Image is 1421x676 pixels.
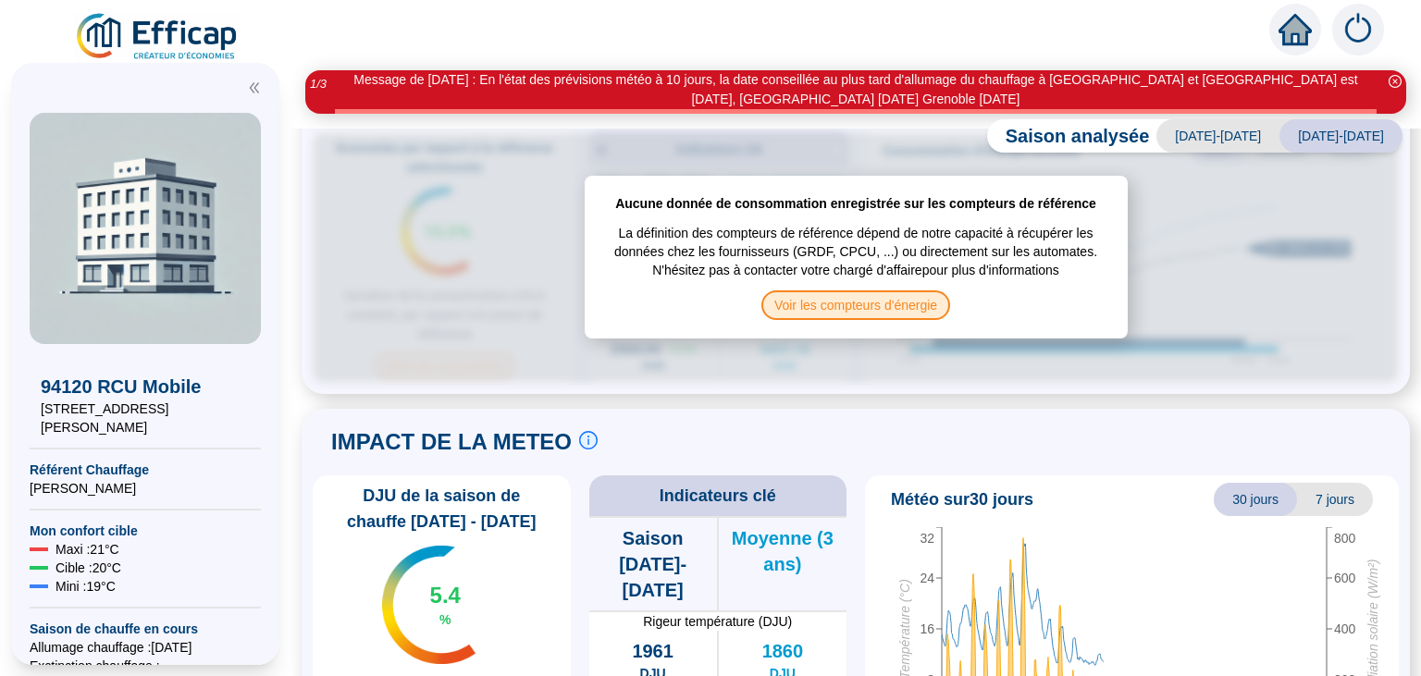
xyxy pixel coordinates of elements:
tspan: 800 [1334,531,1356,546]
span: [PERSON_NAME] [30,479,261,498]
tspan: 32 [920,531,934,546]
span: 30 jours [1214,483,1297,516]
span: DJU de la saison de chauffe [DATE] - [DATE] [320,483,563,535]
span: Exctinction chauffage : -- [30,657,261,675]
span: Allumage chauffage : [DATE] [30,638,261,657]
span: home [1279,13,1312,46]
span: double-left [248,81,261,94]
span: Mon confort cible [30,522,261,540]
span: [DATE]-[DATE] [1279,119,1402,153]
span: [DATE]-[DATE] [1156,119,1279,153]
img: efficap energie logo [74,11,241,63]
span: Météo sur 30 jours [891,486,1033,512]
span: [STREET_ADDRESS][PERSON_NAME] [41,399,250,436]
img: alerts [1332,4,1384,55]
span: 1961 [632,638,673,664]
span: Cible : 20 °C [56,559,121,577]
span: Saison analysée [987,123,1150,149]
span: La définition des compteurs de référence dépend de notre capacité à récupérer les données chez le... [603,213,1109,261]
span: 5.4 [430,581,461,610]
span: Indicateurs clé [660,483,776,509]
span: 7 jours [1297,483,1373,516]
span: % [439,610,451,629]
span: close-circle [1389,75,1402,88]
tspan: 16 [920,621,934,636]
span: Maxi : 21 °C [56,540,119,559]
tspan: 24 [920,571,934,585]
span: Moyenne (3 ans) [719,525,846,577]
i: 1 / 3 [310,77,327,91]
span: Saison de chauffe en cours [30,620,261,638]
span: Mini : 19 °C [56,577,116,596]
img: indicateur températures [382,546,476,664]
span: Référent Chauffage [30,461,261,479]
span: info-circle [579,431,598,449]
span: Aucune donnée de consommation enregistrée sur les compteurs de référence [615,194,1096,213]
div: Message de [DATE] : En l'état des prévisions météo à 10 jours, la date conseillée au plus tard d'... [335,70,1377,109]
tspan: 600 [1334,571,1356,585]
span: N'hésitez pas à contacter votre chargé d'affaire pour plus d'informations [652,261,1059,290]
span: 1860 [762,638,804,664]
span: Rigeur température (DJU) [589,612,847,631]
span: IMPACT DE LA METEO [331,427,572,457]
span: 94120 RCU Mobile [41,374,250,399]
tspan: 400 [1334,621,1356,636]
span: Saison [DATE]-[DATE] [589,525,717,603]
span: Voir les compteurs d'énergie [761,290,950,320]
